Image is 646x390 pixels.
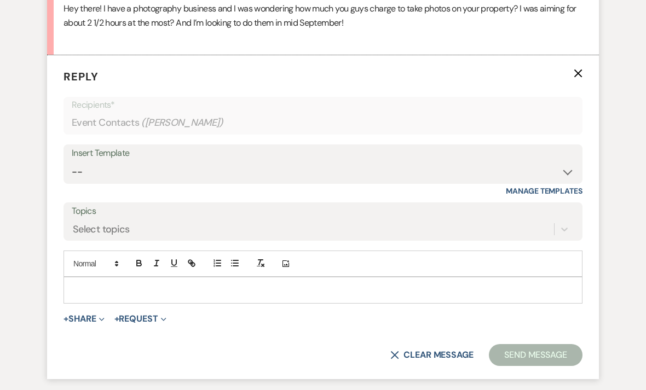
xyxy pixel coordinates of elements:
span: + [64,315,68,323]
div: Select topics [73,222,130,237]
span: + [114,315,119,323]
button: Clear message [390,351,474,359]
button: Share [64,315,105,323]
button: Send Message [489,344,582,366]
span: Reply [64,69,99,84]
button: Request [114,315,166,323]
p: Recipients* [72,98,574,112]
label: Topics [72,203,574,219]
div: Insert Template [72,145,574,161]
span: ( [PERSON_NAME] ) [141,115,223,130]
a: Manage Templates [506,186,582,196]
div: Event Contacts [72,112,574,133]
